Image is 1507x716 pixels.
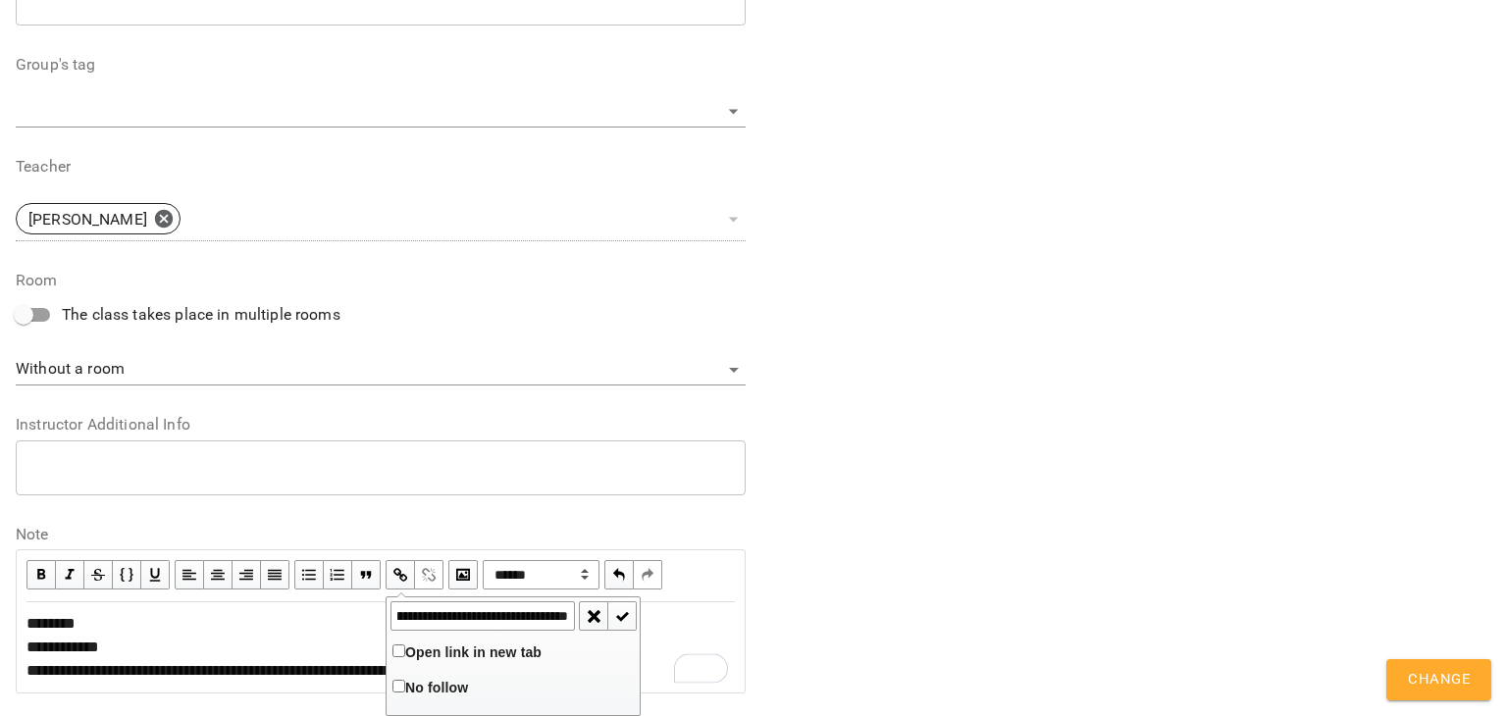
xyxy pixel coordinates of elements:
button: Remove Link [415,560,443,589]
span: No follow [405,680,468,695]
input: No follow [392,680,405,692]
button: Redo [634,560,662,589]
button: OL [324,560,352,589]
button: Align Center [204,560,233,589]
span: Change [1408,667,1470,692]
button: Align Left [175,560,204,589]
label: Teacher [16,159,746,175]
button: Bold [26,560,56,589]
button: Align Right [233,560,261,589]
input: Open link in new tab [392,644,405,657]
div: [PERSON_NAME] [16,197,746,241]
button: Submit [608,601,637,631]
span: Normal [483,560,599,589]
label: Group's tag [16,57,746,73]
button: Undo [604,560,634,589]
button: Link [386,560,415,589]
span: The class takes place in multiple rooms [62,303,340,327]
button: Blockquote [352,560,381,589]
button: Align Justify [261,560,289,589]
div: Without a room [16,354,746,385]
button: UL [294,560,324,589]
label: Instructor Additional Info [16,417,746,433]
button: Change [1386,659,1491,700]
button: Monospace [113,560,141,589]
button: Image [448,560,478,589]
select: Block type [483,560,599,589]
button: Underline [141,560,170,589]
label: Room [16,273,746,288]
div: To enrich screen reader interactions, please activate Accessibility in Grammarly extension settings [18,603,744,691]
span: Open link in new tab [405,644,542,660]
div: [PERSON_NAME] [16,203,181,234]
label: Note [16,527,746,542]
button: Strikethrough [84,560,113,589]
button: Italic [56,560,84,589]
p: [PERSON_NAME] [28,208,147,231]
button: Cancel [579,601,608,631]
